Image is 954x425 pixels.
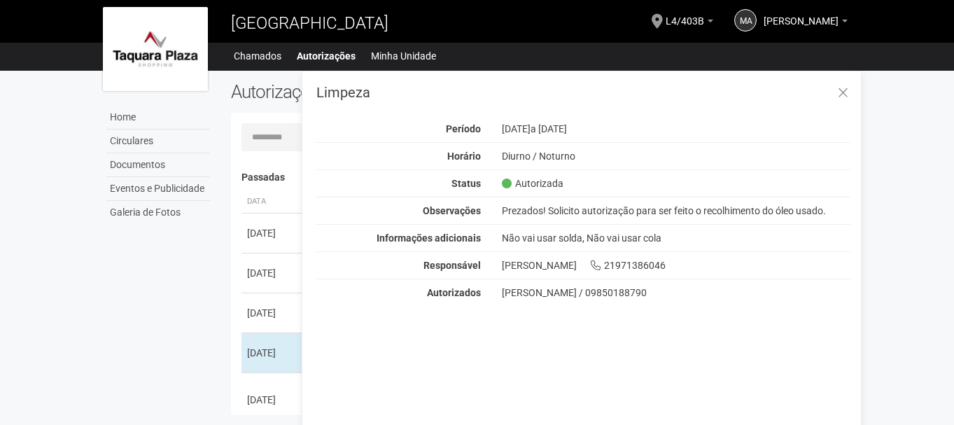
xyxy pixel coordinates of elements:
span: [GEOGRAPHIC_DATA] [231,13,388,33]
a: Circulares [106,130,210,153]
div: [PERSON_NAME] / 09850188790 [502,286,851,299]
div: Prezados! Solicito autorização para ser feito o recolhimento do óleo usado. [491,204,862,217]
h4: Passadas [241,172,841,183]
span: Autorizada [502,177,563,190]
a: MA [734,9,757,32]
div: Diurno / Noturno [491,150,862,162]
div: [DATE] [247,226,299,240]
strong: Status [451,178,481,189]
strong: Autorizados [427,287,481,298]
h3: Limpeza [316,85,850,99]
strong: Horário [447,151,481,162]
div: [DATE] [247,393,299,407]
div: [DATE] [247,346,299,360]
a: Eventos e Publicidade [106,177,210,201]
h2: Autorizações [231,81,531,102]
a: Autorizações [297,46,356,66]
div: [PERSON_NAME] 21971386046 [491,259,862,272]
span: L4/403B [666,2,704,27]
strong: Período [446,123,481,134]
a: Home [106,106,210,130]
a: [PERSON_NAME] [764,18,848,29]
span: a [DATE] [531,123,567,134]
a: Chamados [234,46,281,66]
strong: Responsável [423,260,481,271]
a: L4/403B [666,18,713,29]
div: Não vai usar solda, Não vai usar cola [491,232,862,244]
span: Marcos André Pereira Silva [764,2,839,27]
a: Documentos [106,153,210,177]
img: logo.jpg [103,7,208,91]
div: [DATE] [491,123,862,135]
a: Minha Unidade [371,46,436,66]
a: Galeria de Fotos [106,201,210,224]
strong: Observações [423,205,481,216]
div: [DATE] [247,306,299,320]
div: [DATE] [247,266,299,280]
strong: Informações adicionais [377,232,481,244]
th: Data [241,190,304,214]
